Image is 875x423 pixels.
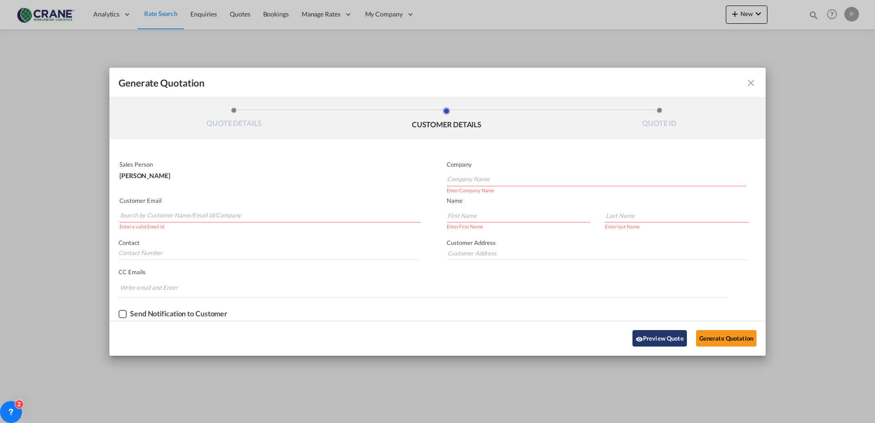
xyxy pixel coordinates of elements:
input: Customer Address [447,246,748,260]
p: CC Emails [119,268,728,276]
md-icon: icon-close fg-AAA8AD cursor m-0 [745,77,756,88]
div: [PERSON_NAME] [119,168,418,179]
li: QUOTE DETAILS [128,107,340,132]
md-chips-wrap: Chips container. Enter the text area, then type text, and press enter to add a chip. [119,279,728,297]
md-dialog: Generate QuotationQUOTE ... [109,68,766,356]
span: Enter First Name [447,223,483,229]
button: Generate Quotation [696,330,756,347]
p: Customer Email [119,197,421,204]
div: Enter Company Name [447,188,746,193]
input: Company Name [447,173,746,186]
input: Contact Number [119,246,418,260]
span: Generate Quotation [119,77,205,89]
span: Enter last Name [605,223,640,229]
input: Search by Customer Name/Email Id/Company [120,209,421,222]
input: Last Name [605,209,749,222]
p: Name [447,197,766,204]
input: First Name [447,209,590,222]
button: icon-eyePreview Quote [632,330,687,347]
input: Chips input. [120,280,189,295]
p: Company [447,161,746,168]
p: Sales Person [119,161,418,168]
li: CUSTOMER DETAILS [340,107,553,132]
li: QUOTE ID [553,107,766,132]
div: Enter a valid Email Id [119,224,421,229]
span: Customer Address [447,239,496,246]
p: Contact [119,239,418,246]
div: Send Notification to Customer [130,309,227,318]
md-icon: icon-eye [636,336,643,343]
md-checkbox: Checkbox No Ink [119,309,227,319]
